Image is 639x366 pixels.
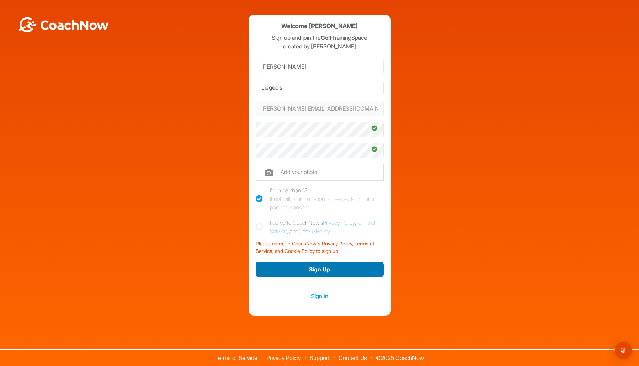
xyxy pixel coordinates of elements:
[270,186,384,212] div: I'm older than 13
[310,354,330,361] a: Support
[256,291,384,301] a: Sign In
[256,80,384,95] input: Last Name
[256,42,384,51] p: created by [PERSON_NAME]
[270,195,384,212] div: If not, billing information is needed to confirm parental consent.
[256,237,384,255] div: Please agree to CoachNow's Privacy Policy, Terms of Service, and Cookie Policy to sign up.
[321,34,332,41] strong: Golf
[372,350,427,361] span: © 2025 CoachNow
[339,354,367,361] a: Contact Us
[215,354,257,361] a: Terms of Service
[256,218,384,235] label: I agree to CoachNow's , , and .
[266,354,301,361] a: Privacy Policy
[256,59,384,74] input: First Name
[256,101,384,116] input: Email
[256,262,384,277] button: Sign Up
[281,22,358,31] h4: Welcome [PERSON_NAME]
[17,17,110,32] img: BwLJSsUCoWCh5upNqxVrqldRgqLPVwmV24tXu5FoVAoFEpwwqQ3VIfuoInZCoVCoTD4vwADAC3ZFMkVEQFDAAAAAElFTkSuQmCC
[323,219,355,226] a: Privacy Policy
[256,33,384,42] p: Sign up and join the TrainingSpace
[299,228,330,235] a: Cookie Policy
[615,342,632,359] div: Open Intercom Messenger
